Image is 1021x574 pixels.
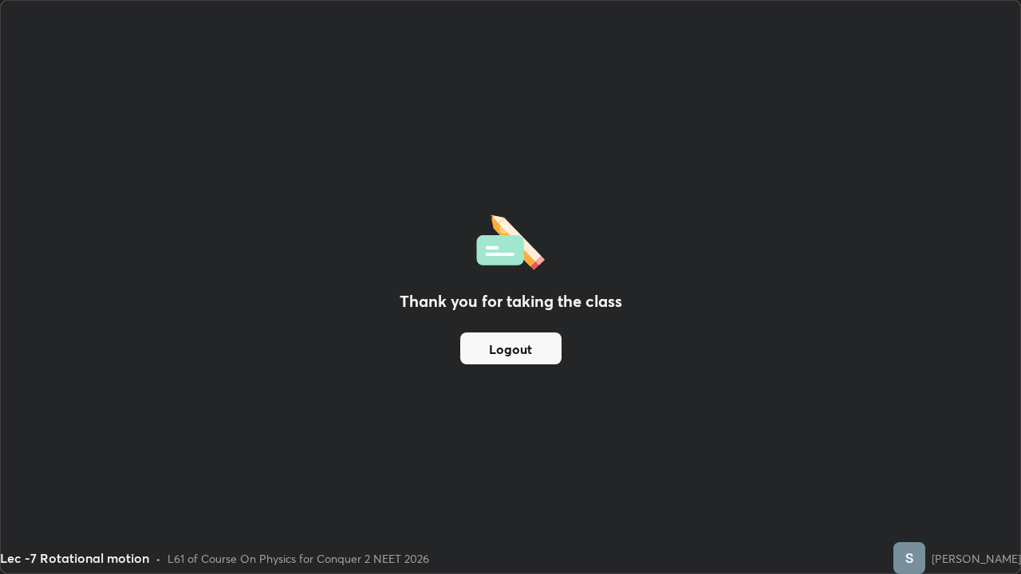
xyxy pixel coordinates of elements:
div: [PERSON_NAME] [932,550,1021,567]
img: offlineFeedback.1438e8b3.svg [476,210,545,270]
div: L61 of Course On Physics for Conquer 2 NEET 2026 [168,550,429,567]
h2: Thank you for taking the class [400,289,622,313]
div: • [156,550,161,567]
button: Logout [460,332,562,364]
img: 25b204f45ac4445a96ad82fdfa2bbc62.56875823_3 [893,542,925,574]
